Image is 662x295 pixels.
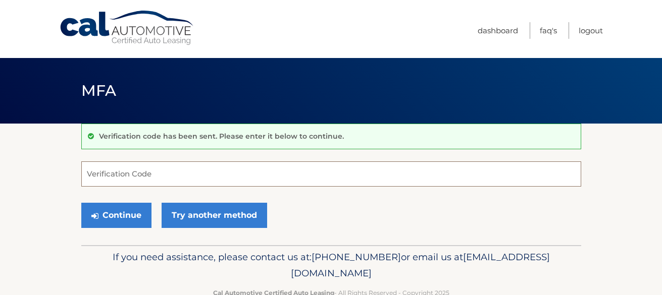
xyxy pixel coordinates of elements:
[540,22,557,39] a: FAQ's
[81,81,117,100] span: MFA
[99,132,344,141] p: Verification code has been sent. Please enter it below to continue.
[478,22,518,39] a: Dashboard
[162,203,267,228] a: Try another method
[312,251,401,263] span: [PHONE_NUMBER]
[59,10,195,46] a: Cal Automotive
[81,161,581,187] input: Verification Code
[579,22,603,39] a: Logout
[291,251,550,279] span: [EMAIL_ADDRESS][DOMAIN_NAME]
[81,203,151,228] button: Continue
[88,249,575,281] p: If you need assistance, please contact us at: or email us at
